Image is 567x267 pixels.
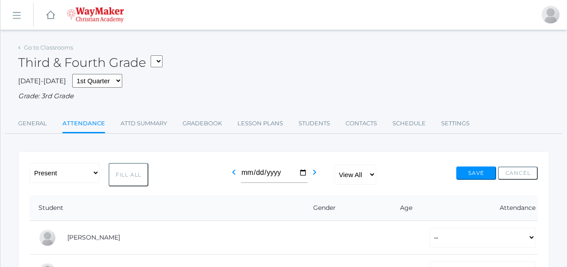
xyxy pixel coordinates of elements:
[385,195,421,221] th: Age
[229,171,239,179] a: chevron_left
[421,195,538,221] th: Attendance
[120,115,167,132] a: Attd Summary
[62,115,105,134] a: Attendance
[237,115,283,132] a: Lesson Plans
[18,56,163,70] h2: Third & Fourth Grade
[542,6,559,23] div: Joshua Bennett
[441,115,470,132] a: Settings
[24,44,73,51] a: Go to Classrooms
[498,166,538,180] button: Cancel
[309,167,320,178] i: chevron_right
[39,229,56,247] div: Elijah Benzinger-Stephens
[257,195,385,221] th: Gender
[30,195,257,221] th: Student
[109,163,148,186] button: Fill All
[18,91,549,101] div: Grade: 3rd Grade
[309,171,320,179] a: chevron_right
[67,233,120,241] a: [PERSON_NAME]
[299,115,330,132] a: Students
[392,115,426,132] a: Schedule
[18,115,47,132] a: General
[67,7,124,23] img: 4_waymaker-logo-stack-white.png
[18,77,66,85] span: [DATE]-[DATE]
[229,167,239,178] i: chevron_left
[456,166,496,180] button: Save
[346,115,377,132] a: Contacts
[183,115,222,132] a: Gradebook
